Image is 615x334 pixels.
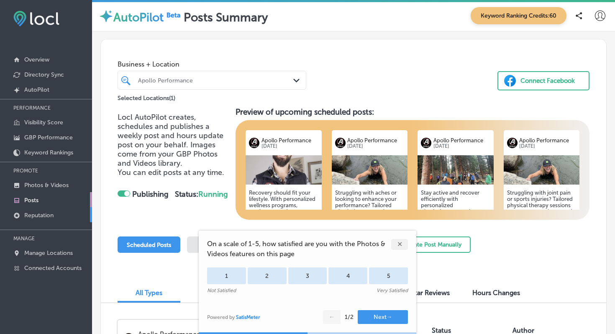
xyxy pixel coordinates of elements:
label: AutoPilot [113,10,164,24]
img: 87831ae3-9ef0-4c1b-bcd1-d7cca69a55b5IMG_8063.jpeg [332,155,408,185]
span: Scheduled Posts [127,242,171,249]
img: fda3e92497d09a02dc62c9cd864e3231.png [13,11,59,26]
p: Photos & Videos [24,182,69,189]
span: Hours Changes [472,289,520,297]
span: Running [198,190,228,199]
p: Selected Locations ( 1 ) [118,91,175,102]
p: Manage Locations [24,249,73,257]
img: logo [421,138,431,148]
div: Not Satisfied [207,288,236,293]
p: [DATE] [347,144,404,149]
p: Apollo Performance [347,137,404,144]
h3: Preview of upcoming scheduled posts: [236,107,589,117]
p: GBP Performance [24,134,73,141]
div: Connect Facebook [520,75,575,87]
label: Posts Summary [184,10,268,24]
span: Business + Location [118,60,306,68]
p: Keyword Rankings [24,149,73,156]
p: [DATE] [519,144,576,149]
a: SatisMeter [236,314,260,320]
div: Apollo Performance [138,77,294,84]
p: Visibility Score [24,119,63,126]
img: e274935b-31c9-4e43-abf3-4bd0875f69dfIMG_8836.jpeg [418,155,494,185]
img: logo [507,138,518,148]
strong: Publishing [132,190,169,199]
p: Posts [24,197,38,204]
div: 1 [207,267,246,284]
span: Keyword Ranking Credits: 60 [471,7,566,24]
div: 1 / 2 [345,313,354,321]
img: Beta [164,10,184,19]
strong: Status: [175,190,228,199]
button: Next→ [358,310,408,324]
p: [DATE] [261,144,318,149]
span: On a scale of 1-5, how satisfied are you with the Photos & Videos features on this page [207,239,391,259]
img: logo [249,138,259,148]
img: cad9a8be-d714-4799-86da-c2df1a3ea8abIMG_4739.jpeg [246,155,322,185]
button: Connect Facebook [497,71,589,90]
div: 5 [369,267,408,284]
span: 5-Star Reviews [404,289,450,297]
img: logo [335,138,346,148]
span: Locl AutoPilot creates, schedules and publishes a weekly post and hours update post on your behal... [118,113,223,168]
div: 3 [288,267,327,284]
h5: Stay active and recover efficiently with personalized physiotherapy sessions tailored just for yo... [421,190,490,284]
p: Overview [24,56,49,63]
p: Connected Accounts [24,265,82,272]
div: ✕ [391,239,408,250]
p: Apollo Performance [519,137,576,144]
div: 2 [248,267,287,284]
p: Apollo Performance [433,137,490,144]
img: 87831ae3-9ef0-4c1b-bcd1-d7cca69a55b5IMG_8063.jpeg [504,155,580,185]
p: [DATE] [433,144,490,149]
p: Reputation [24,212,54,219]
button: Create Post Manually [395,236,471,253]
span: All Types [136,289,162,297]
button: ← [323,310,341,324]
h5: Struggling with joint pain or sports injuries? Tailored physical therapy sessions cater to your u... [507,190,577,284]
p: Directory Sync [24,71,64,78]
h5: Struggling with aches or looking to enhance your performance? Tailored physiotherapy sessions ada... [335,190,405,284]
div: Powered by [207,314,260,320]
p: Apollo Performance [261,137,318,144]
img: autopilot-icon [99,9,113,23]
p: AutoPilot [24,86,49,93]
div: Very Satisfied [377,288,408,293]
div: 4 [328,267,367,284]
h5: Recovery should fit your lifestyle. With personalized wellness programs, services extend to your ... [249,190,318,284]
span: You can edit posts at any time. [118,168,224,177]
